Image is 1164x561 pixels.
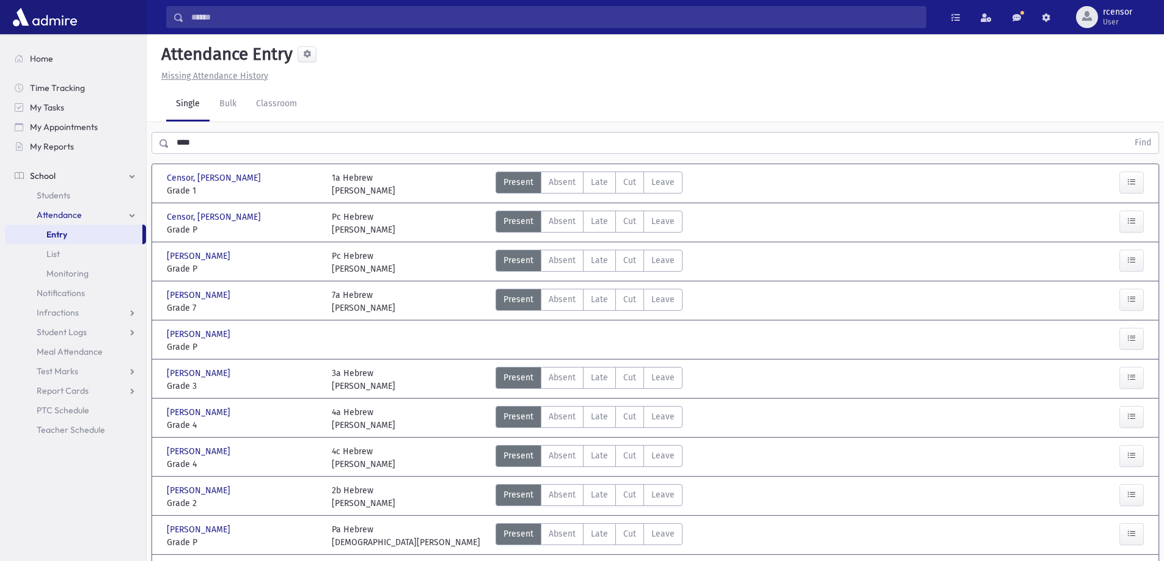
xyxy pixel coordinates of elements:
[503,176,533,189] span: Present
[503,449,533,462] span: Present
[623,410,636,423] span: Cut
[166,87,210,121] a: Single
[5,303,146,322] a: Infractions
[332,445,395,471] div: 4c Hebrew [PERSON_NAME]
[167,172,263,184] span: Censor, [PERSON_NAME]
[503,527,533,540] span: Present
[503,371,533,384] span: Present
[1103,7,1132,17] span: rcensor
[37,346,103,357] span: Meal Attendance
[503,488,533,501] span: Present
[503,410,533,423] span: Present
[1127,132,1159,153] button: Find
[549,371,576,384] span: Absent
[496,367,683,393] div: AttTypes
[37,307,79,318] span: Infractions
[623,293,636,306] span: Cut
[623,449,636,462] span: Cut
[5,49,146,68] a: Home
[623,254,636,267] span: Cut
[549,176,576,189] span: Absent
[46,268,89,279] span: Monitoring
[496,211,683,236] div: AttTypes
[1103,17,1132,27] span: User
[30,170,56,181] span: School
[5,205,146,225] a: Attendance
[30,82,85,93] span: Time Tracking
[651,293,675,306] span: Leave
[246,87,307,121] a: Classroom
[332,523,480,549] div: Pa Hebrew [DEMOGRAPHIC_DATA][PERSON_NAME]
[167,523,233,536] span: [PERSON_NAME]
[496,172,683,197] div: AttTypes
[651,488,675,501] span: Leave
[549,215,576,228] span: Absent
[167,419,320,432] span: Grade 4
[30,53,53,64] span: Home
[332,172,395,197] div: 1a Hebrew [PERSON_NAME]
[623,527,636,540] span: Cut
[167,406,233,419] span: [PERSON_NAME]
[591,527,608,540] span: Late
[46,248,60,259] span: List
[591,254,608,267] span: Late
[10,5,80,29] img: AdmirePro
[332,367,395,393] div: 3a Hebrew [PERSON_NAME]
[5,225,142,244] a: Entry
[591,410,608,423] span: Late
[37,327,87,338] span: Student Logs
[651,449,675,462] span: Leave
[496,445,683,471] div: AttTypes
[332,484,395,510] div: 2b Hebrew [PERSON_NAME]
[210,87,246,121] a: Bulk
[167,341,320,353] span: Grade P
[37,190,70,201] span: Students
[156,44,293,65] h5: Attendance Entry
[332,406,395,432] div: 4a Hebrew [PERSON_NAME]
[5,186,146,205] a: Students
[5,98,146,117] a: My Tasks
[167,367,233,380] span: [PERSON_NAME]
[184,6,926,28] input: Search
[5,420,146,440] a: Teacher Schedule
[549,449,576,462] span: Absent
[156,71,268,81] a: Missing Attendance History
[549,410,576,423] span: Absent
[37,209,82,220] span: Attendance
[332,250,395,275] div: Pc Hebrew [PERSON_NAME]
[37,366,78,377] span: Test Marks
[167,328,233,341] span: [PERSON_NAME]
[549,527,576,540] span: Absent
[167,250,233,262] span: [PERSON_NAME]
[623,488,636,501] span: Cut
[167,211,263,223] span: Censor, [PERSON_NAME]
[167,497,320,510] span: Grade 2
[5,283,146,303] a: Notifications
[496,406,683,432] div: AttTypes
[496,289,683,314] div: AttTypes
[332,211,395,236] div: Pc Hebrew [PERSON_NAME]
[591,449,608,462] span: Late
[5,361,146,381] a: Test Marks
[496,523,683,549] div: AttTypes
[167,484,233,497] span: [PERSON_NAME]
[591,215,608,228] span: Late
[591,293,608,306] span: Late
[5,342,146,361] a: Meal Attendance
[37,288,85,299] span: Notifications
[37,405,89,416] span: PTC Schedule
[30,102,64,113] span: My Tasks
[30,121,98,132] span: My Appointments
[5,264,146,283] a: Monitoring
[549,254,576,267] span: Absent
[5,244,146,264] a: List
[37,385,89,396] span: Report Cards
[167,302,320,314] span: Grade 7
[167,445,233,458] span: [PERSON_NAME]
[167,458,320,471] span: Grade 4
[30,141,74,152] span: My Reports
[332,289,395,314] div: 7a Hebrew [PERSON_NAME]
[549,488,576,501] span: Absent
[549,293,576,306] span: Absent
[37,424,105,435] span: Teacher Schedule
